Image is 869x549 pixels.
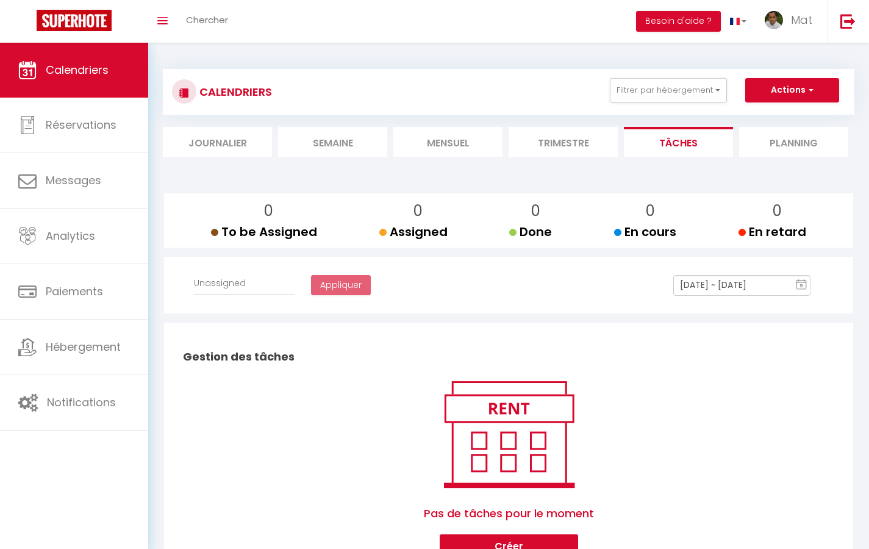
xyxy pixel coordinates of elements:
[393,127,502,157] li: Mensuel
[46,117,116,132] span: Réservations
[389,199,448,223] p: 0
[765,11,783,29] img: ...
[614,223,676,240] span: En cours
[519,199,552,223] p: 0
[196,78,272,106] h3: CALENDRIERS
[10,5,46,41] button: Ouvrir le widget de chat LiveChat
[37,10,112,31] img: Super Booking
[800,283,803,289] text: 9
[624,127,733,157] li: Tâches
[610,78,727,102] button: Filtrer par hébergement
[636,11,721,32] button: Besoin d'aide ?
[211,223,317,240] span: To be Assigned
[840,13,856,29] img: logout
[46,228,95,243] span: Analytics
[738,223,806,240] span: En retard
[791,12,812,27] span: Mat
[46,173,101,188] span: Messages
[424,493,594,534] span: Pas de tâches pour le moment
[748,199,806,223] p: 0
[431,376,587,493] img: rent.png
[624,199,676,223] p: 0
[180,338,837,376] h2: Gestion des tâches
[221,199,317,223] p: 0
[311,275,371,296] button: Appliquer
[739,127,848,157] li: Planning
[379,223,448,240] span: Assigned
[278,127,387,157] li: Semaine
[673,275,810,296] input: Select Date Range
[163,127,272,157] li: Journalier
[745,78,839,102] button: Actions
[186,13,228,26] span: Chercher
[509,223,552,240] span: Done
[509,127,618,157] li: Trimestre
[46,62,109,77] span: Calendriers
[46,339,121,354] span: Hébergement
[46,284,103,299] span: Paiements
[47,395,116,410] span: Notifications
